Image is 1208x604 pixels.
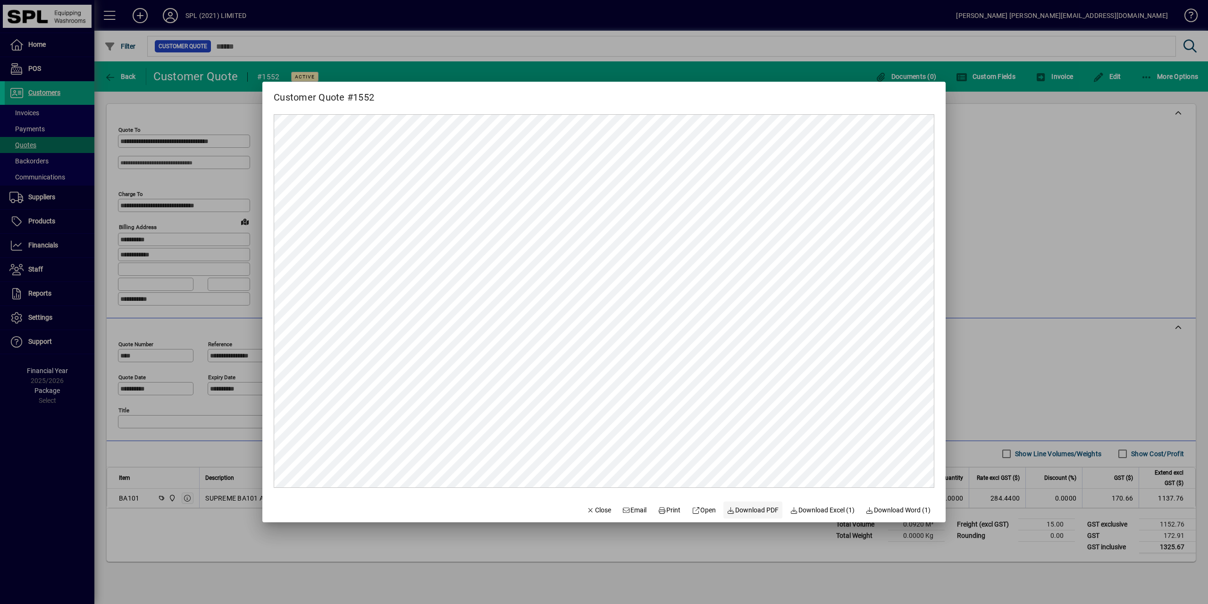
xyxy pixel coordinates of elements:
span: Print [658,505,680,515]
button: Download Word (1) [862,502,935,519]
span: Download PDF [727,505,779,515]
a: Download PDF [723,502,783,519]
button: Close [583,502,615,519]
button: Download Excel (1) [786,502,858,519]
span: Email [622,505,647,515]
span: Close [587,505,611,515]
span: Download Word (1) [866,505,931,515]
button: Print [654,502,684,519]
a: Open [688,502,720,519]
h2: Customer Quote #1552 [262,82,386,105]
span: Open [692,505,716,515]
span: Download Excel (1) [790,505,855,515]
button: Email [619,502,651,519]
